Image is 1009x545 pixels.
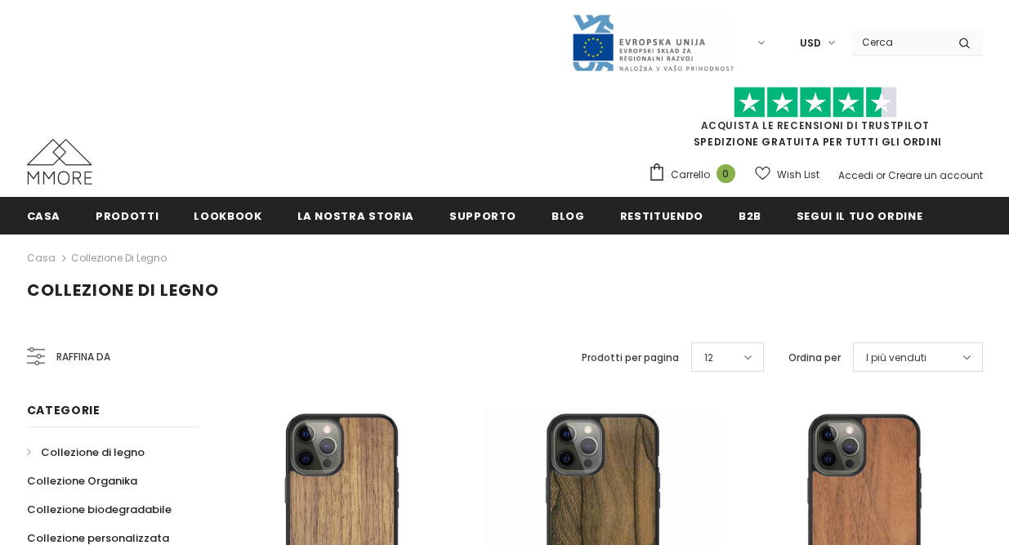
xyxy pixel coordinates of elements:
[739,208,761,224] span: B2B
[27,495,172,524] a: Collezione biodegradabile
[449,197,516,234] a: supporto
[27,467,137,495] a: Collezione Organika
[620,197,703,234] a: Restituendo
[27,279,219,302] span: Collezione di legno
[27,402,100,418] span: Categorie
[648,94,983,149] span: SPEDIZIONE GRATUITA PER TUTTI GLI ORDINI
[56,348,110,366] span: Raffina da
[788,350,841,366] label: Ordina per
[551,208,585,224] span: Blog
[704,350,713,366] span: 12
[671,167,710,183] span: Carrello
[194,197,261,234] a: Lookbook
[297,208,414,224] span: La nostra storia
[571,35,734,49] a: Javni Razpis
[582,350,679,366] label: Prodotti per pagina
[27,139,92,185] img: Casi MMORE
[27,473,137,489] span: Collezione Organika
[194,208,261,224] span: Lookbook
[27,208,61,224] span: Casa
[701,118,930,132] a: Acquista le recensioni di TrustPilot
[71,251,167,265] a: Collezione di legno
[852,30,946,54] input: Search Site
[866,350,926,366] span: I più venduti
[797,208,922,224] span: Segui il tuo ordine
[717,164,735,183] span: 0
[297,197,414,234] a: La nostra storia
[551,197,585,234] a: Blog
[96,197,158,234] a: Prodotti
[27,248,56,268] a: Casa
[888,168,983,182] a: Creare un account
[96,208,158,224] span: Prodotti
[41,444,145,460] span: Collezione di legno
[571,13,734,73] img: Javni Razpis
[777,167,819,183] span: Wish List
[755,160,819,189] a: Wish List
[449,208,516,224] span: supporto
[838,168,873,182] a: Accedi
[800,35,821,51] span: USD
[797,197,922,234] a: Segui il tuo ordine
[27,502,172,517] span: Collezione biodegradabile
[739,197,761,234] a: B2B
[876,168,886,182] span: or
[27,197,61,234] a: Casa
[734,87,897,118] img: Fidati di Pilot Stars
[27,438,145,467] a: Collezione di legno
[648,163,743,187] a: Carrello 0
[620,208,703,224] span: Restituendo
